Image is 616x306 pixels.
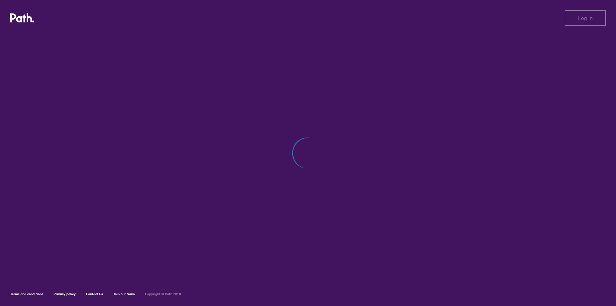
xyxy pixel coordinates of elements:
button: Log in [565,10,606,26]
h6: Copyright © Path 2018 [145,292,181,296]
span: Log in [578,15,593,21]
a: Contact Us [86,292,103,296]
a: Join our team [113,292,135,296]
a: Terms and conditions [10,292,43,296]
a: Privacy policy [54,292,76,296]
